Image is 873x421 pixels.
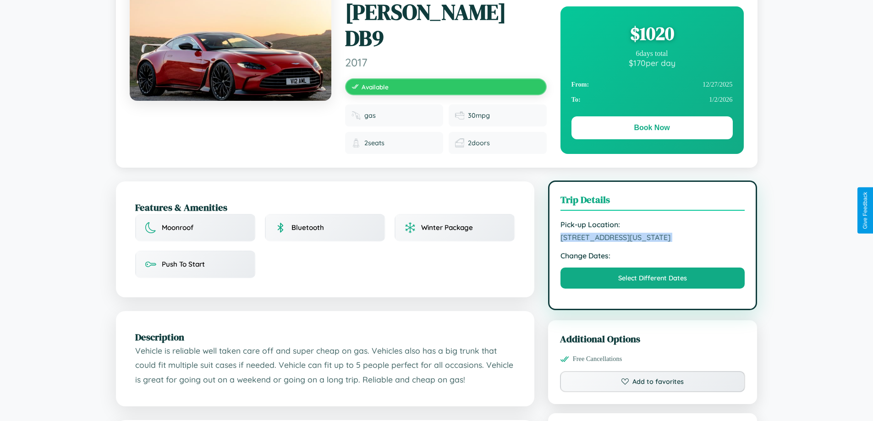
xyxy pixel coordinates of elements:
strong: From: [571,81,589,88]
div: 1 / 2 / 2026 [571,92,733,107]
div: $ 1020 [571,21,733,46]
h3: Trip Details [560,193,745,211]
div: 12 / 27 / 2025 [571,77,733,92]
span: 30 mpg [468,111,490,120]
div: 6 days total [571,49,733,58]
span: Available [362,83,389,91]
span: 2017 [345,55,547,69]
h3: Additional Options [560,332,746,345]
strong: Pick-up Location: [560,220,745,229]
strong: To: [571,96,581,104]
button: Add to favorites [560,371,746,392]
img: Fuel efficiency [455,111,464,120]
span: Winter Package [421,223,473,232]
span: 2 seats [364,139,384,147]
span: Push To Start [162,260,205,268]
strong: Change Dates: [560,251,745,260]
img: Doors [455,138,464,148]
img: Seats [351,138,361,148]
p: Vehicle is reliable well taken care off and super cheap on gas. Vehicles also has a big trunk tha... [135,344,515,387]
span: 2 doors [468,139,490,147]
span: [STREET_ADDRESS][US_STATE] [560,233,745,242]
h2: Features & Amenities [135,201,515,214]
span: Bluetooth [291,223,324,232]
span: Free Cancellations [573,355,622,363]
button: Select Different Dates [560,268,745,289]
button: Book Now [571,116,733,139]
img: Fuel type [351,111,361,120]
div: $ 170 per day [571,58,733,68]
h2: Description [135,330,515,344]
div: Give Feedback [862,192,868,229]
span: gas [364,111,376,120]
span: Moonroof [162,223,193,232]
